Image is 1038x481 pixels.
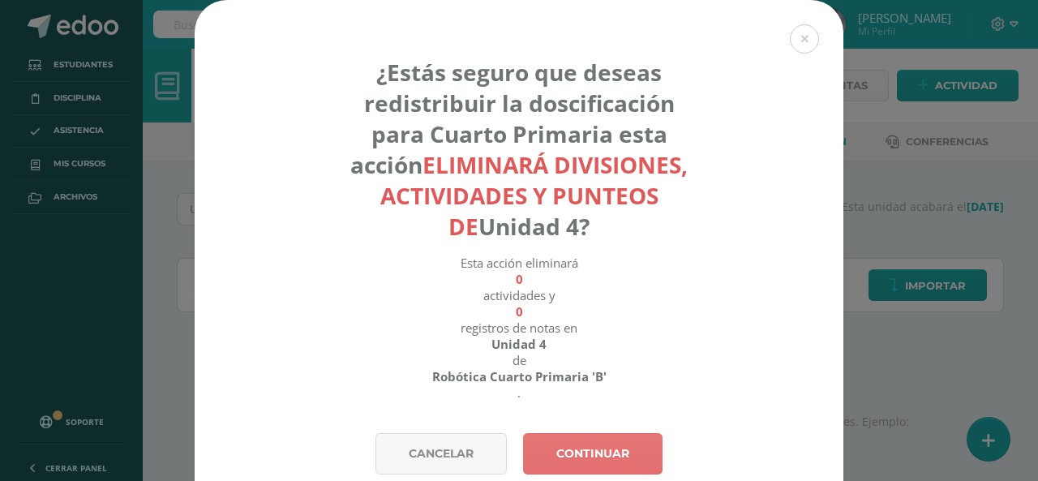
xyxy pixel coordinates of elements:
[340,255,699,401] div: Esta acción eliminará actividades y registros de notas en de .
[516,303,523,320] strong: 0
[375,433,507,475] a: Cancelar
[790,24,819,54] button: Close (Esc)
[491,336,547,352] strong: Unidad 4
[523,433,663,475] a: Continuar
[432,368,607,384] strong: Robótica Cuarto Primaria 'B'
[340,57,699,242] h4: ¿Estás seguro que deseas redistribuir la doscificación para Cuarto Primaria esta acción Unidad 4?
[516,271,523,287] strong: 0
[380,149,688,242] strong: eliminará divisiones, actividades y punteos de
